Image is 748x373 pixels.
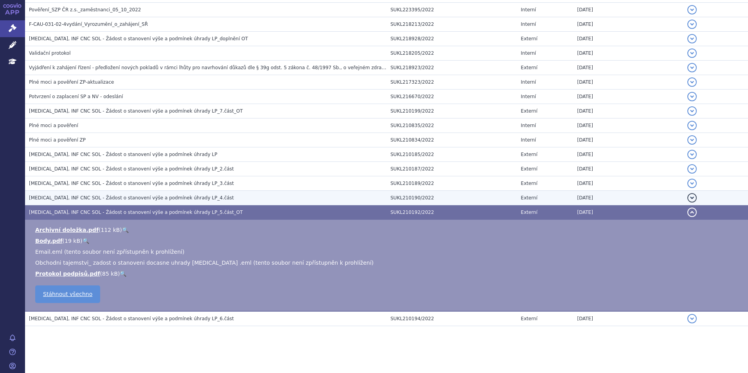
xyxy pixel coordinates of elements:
td: SUKL218213/2022 [387,17,517,32]
span: 112 kB [101,227,120,233]
span: Interní [521,22,536,27]
span: Pověření_SZP ČR z.s._zaměstnanci_05_10_2022 [29,7,141,13]
span: Externí [521,181,537,186]
td: [DATE] [573,104,683,118]
button: detail [687,20,697,29]
button: detail [687,208,697,217]
td: [DATE] [573,205,683,220]
span: OPDIVO, INF CNC SOL - Žádost o stanovení výše a podmínek úhrady LP_doplnění OT [29,36,248,41]
td: SUKL210190/2022 [387,191,517,205]
span: Validační protokol [29,50,71,56]
span: OPDIVO, INF CNC SOL - Žádost o stanovení výše a podmínek úhrady LP_2.část [29,166,234,172]
a: Archivní doložka.pdf [35,227,99,233]
span: Plné moci a pověření ZP-aktualizace [29,79,114,85]
td: [DATE] [573,61,683,75]
a: Protokol podpisů.pdf [35,271,100,277]
td: [DATE] [573,191,683,205]
a: Body.pdf [35,238,63,244]
button: detail [687,48,697,58]
span: Interní [521,94,536,99]
td: [DATE] [573,32,683,46]
td: SUKL217323/2022 [387,75,517,90]
span: Externí [521,210,537,215]
span: Plné moci a pověření ZP [29,137,86,143]
span: Externí [521,166,537,172]
span: Interní [521,123,536,128]
span: Obchodni tajemstvi_ zadost o stanoveni docasne uhrady [MEDICAL_DATA] .eml (tento soubor není zpří... [35,260,374,266]
span: Externí [521,195,537,201]
span: Email.eml (tento soubor není zpřístupněn k prohlížení) [35,249,184,255]
span: OPDIVO, INF CNC SOL - Žádost o stanovení výše a podmínek úhrady LP_5.část_OT [29,210,243,215]
button: detail [687,193,697,203]
td: [DATE] [573,118,683,133]
span: Interní [521,7,536,13]
td: SUKL210835/2022 [387,118,517,133]
a: 🔍 [122,227,129,233]
button: detail [687,34,697,43]
td: SUKL210185/2022 [387,147,517,162]
button: detail [687,63,697,72]
td: [DATE] [573,3,683,17]
span: OPDIVO, INF CNC SOL - Žádost o stanovení výše a podmínek úhrady LP_4.část [29,195,234,201]
button: detail [687,5,697,14]
td: SUKL210187/2022 [387,162,517,176]
td: SUKL210834/2022 [387,133,517,147]
span: Interní [521,137,536,143]
td: [DATE] [573,311,683,326]
td: [DATE] [573,176,683,191]
li: ( ) [35,237,740,245]
td: SUKL210199/2022 [387,104,517,118]
span: OPDIVO, INF CNC SOL - Žádost o stanovení výše a podmínek úhrady LP [29,152,217,157]
button: detail [687,77,697,87]
span: Vyjádření k zahájení řízení - předložení nových pokladů v rámci lhůty pro navrhování důkazů dle §... [29,65,527,70]
button: detail [687,164,697,174]
td: SUKL210189/2022 [387,176,517,191]
td: [DATE] [573,75,683,90]
button: detail [687,106,697,116]
td: [DATE] [573,90,683,104]
td: [DATE] [573,162,683,176]
span: Plné moci a pověření [29,123,78,128]
a: Stáhnout všechno [35,285,100,303]
span: Externí [521,36,537,41]
button: detail [687,179,697,188]
span: 85 kB [102,271,118,277]
td: [DATE] [573,46,683,61]
span: Potvrzení o zaplacení SP a NV - odeslání [29,94,123,99]
span: OPDIVO, INF CNC SOL - Žádost o stanovení výše a podmínek úhrady LP_7.část_OT [29,108,243,114]
td: SUKL210192/2022 [387,205,517,220]
td: [DATE] [573,147,683,162]
td: [DATE] [573,133,683,147]
a: 🔍 [83,238,89,244]
td: SUKL216670/2022 [387,90,517,104]
span: Externí [521,316,537,321]
button: detail [687,121,697,130]
a: 🔍 [120,271,126,277]
button: detail [687,150,697,159]
li: ( ) [35,270,740,278]
span: Interní [521,50,536,56]
span: Interní [521,79,536,85]
button: detail [687,92,697,101]
td: SUKL218923/2022 [387,61,517,75]
span: 19 kB [65,238,80,244]
span: Externí [521,65,537,70]
li: ( ) [35,226,740,234]
td: SUKL210194/2022 [387,311,517,326]
span: Externí [521,152,537,157]
td: SUKL218205/2022 [387,46,517,61]
td: [DATE] [573,17,683,32]
td: SUKL223395/2022 [387,3,517,17]
button: detail [687,135,697,145]
span: Externí [521,108,537,114]
td: SUKL218928/2022 [387,32,517,46]
span: OPDIVO, INF CNC SOL - Žádost o stanovení výše a podmínek úhrady LP_3.část [29,181,234,186]
span: F-CAU-031-02-4vydání_Vyrozumění_o_zahájení_SŘ [29,22,148,27]
span: OPDIVO, INF CNC SOL - Žádost o stanovení výše a podmínek úhrady LP_6.část [29,316,234,321]
button: detail [687,314,697,323]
